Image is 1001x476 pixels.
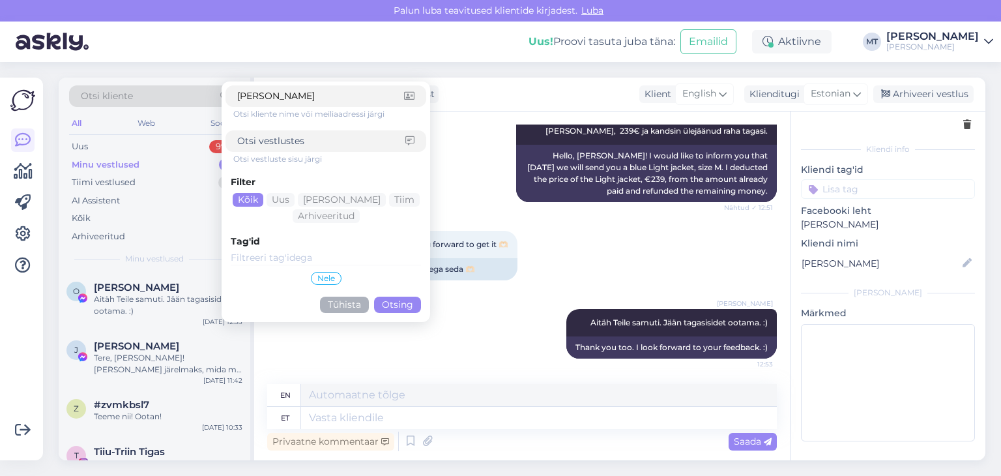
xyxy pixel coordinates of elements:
div: Kliendi info [801,143,975,155]
input: Filtreeri tag'idega [231,251,421,265]
div: Proovi tasuta juba täna: [529,34,675,50]
div: Kõik [72,212,91,225]
div: [PERSON_NAME] [886,42,979,52]
div: [PERSON_NAME] [886,31,979,42]
span: Nähtud ✓ 12:51 [724,203,773,213]
span: Otsi kliente [81,89,133,103]
span: O [73,286,80,296]
p: Kliendi nimi [801,237,975,250]
p: [PERSON_NAME] [801,218,975,231]
div: Arhiveeritud [72,230,125,243]
span: Minu vestlused [125,253,184,265]
div: Tag'id [231,235,421,248]
div: [DATE] 12:53 [203,317,242,327]
button: Emailid [680,29,736,54]
div: Hello, [PERSON_NAME]! I would like to inform you that [DATE] we will send you a blue Light jacket... [516,145,777,202]
div: en [280,384,291,406]
span: 12:53 [724,359,773,369]
div: MT [863,33,881,51]
span: J [74,345,78,355]
div: Otsi kliente nime või meiliaadressi järgi [233,108,426,120]
div: Otsi vestluste sisu järgi [233,153,426,165]
span: Aitäh Teile samuti. Jään tagasisidet ootama. :) [590,318,768,327]
p: Märkmed [801,306,975,320]
span: Estonian [811,87,850,101]
span: English [682,87,716,101]
div: et [281,407,289,429]
div: Kõik [233,193,263,207]
div: Minu vestlused [72,158,139,171]
p: Facebooki leht [801,204,975,218]
input: Otsi vestlustes [237,134,405,148]
div: [PERSON_NAME] [801,287,975,299]
div: 0 [218,176,237,189]
div: Klient [639,87,671,101]
span: Luba [577,5,607,16]
div: Aktiivne [752,30,832,53]
div: Tere, [PERSON_NAME]! [PERSON_NAME] järelmaks, mida me oma kodukal kasutame võtab Inbanki teenust.... [94,352,242,376]
span: Tiiu-Triin Tigas [94,446,165,458]
div: Thank you too. I look forward to your feedback. :) [566,336,777,359]
div: [DATE] 11:42 [203,376,242,385]
span: Saada [734,436,772,447]
div: Klienditugi [744,87,800,101]
span: Jane Kodar [94,340,179,352]
input: Lisa nimi [802,256,960,271]
p: Kliendi tag'id [801,163,975,177]
b: Uus! [529,35,553,48]
span: T [74,451,79,460]
div: Socials [208,115,240,132]
div: Web [135,115,158,132]
div: All [69,115,84,132]
a: [PERSON_NAME][PERSON_NAME] [886,31,993,52]
input: Otsi kliente [237,89,404,103]
div: 99+ [209,140,237,153]
input: Lisa tag [801,179,975,199]
span: z [74,404,79,413]
div: Teeme nii! Ootan! [94,411,242,423]
div: Aitäh Teile samuti. Jään tagasisidet ootama. :) [94,293,242,317]
span: Olga Lepaeva [94,282,179,293]
img: Askly Logo [10,88,35,113]
div: Tiimi vestlused [72,176,136,189]
div: Privaatne kommentaar [267,433,394,451]
span: #zvmkbsl7 [94,399,149,411]
div: 9 [219,158,237,171]
span: [PERSON_NAME] [717,299,773,308]
div: AI Assistent [72,194,120,207]
div: Uus [72,140,88,153]
div: Arhiveeri vestlus [873,85,974,103]
div: Kuidas Sul läheb? [94,458,242,469]
div: [DATE] 10:33 [202,423,242,432]
div: Filter [231,175,421,189]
